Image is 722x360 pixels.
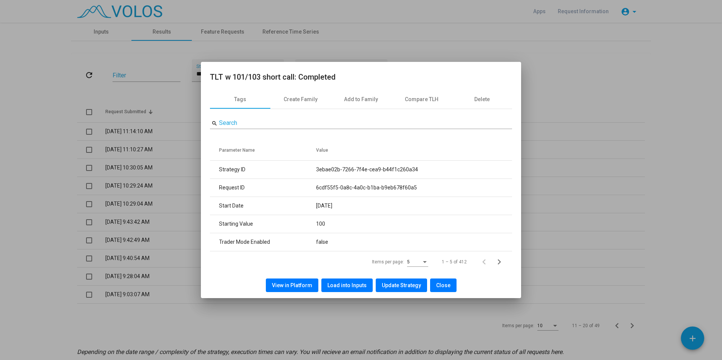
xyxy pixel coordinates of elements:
div: Tags [234,95,246,103]
div: Compare TLH [405,95,438,103]
td: false [316,233,512,251]
th: Parameter Name [210,140,316,161]
button: Close [430,278,457,292]
button: Update Strategy [376,278,427,292]
td: 3ebae02b-7266-7f4e-cea9-b44f1c260a34 [316,161,512,179]
div: 1 – 5 of 412 [442,258,467,265]
td: Starting Value [210,215,316,233]
div: Create Family [284,95,318,103]
span: Load into Inputs [327,282,367,288]
td: [DATE] [316,197,512,215]
th: Value [316,140,512,161]
mat-icon: search [211,120,218,127]
span: Update Strategy [382,282,421,288]
h2: TLT w 101/103 short call: Completed [210,71,512,83]
td: Trader Mode Enabled [210,233,316,251]
button: Load into Inputs [321,278,373,292]
button: Previous page [479,254,494,269]
td: Request ID [210,179,316,197]
div: Items per page: [372,258,404,265]
td: Strategy ID [210,161,316,179]
mat-select: Items per page: [407,260,428,265]
div: Add to Family [344,95,378,103]
span: 5 [407,259,410,265]
button: View in Platform [266,278,318,292]
td: Start Date [210,197,316,215]
td: 100 [316,215,512,233]
button: Next page [494,254,509,269]
td: 6cdf55f5-0a8c-4a0c-b1ba-b9eb678f60a5 [316,179,512,197]
span: Close [436,282,450,288]
span: View in Platform [272,282,312,288]
div: Delete [474,95,490,103]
